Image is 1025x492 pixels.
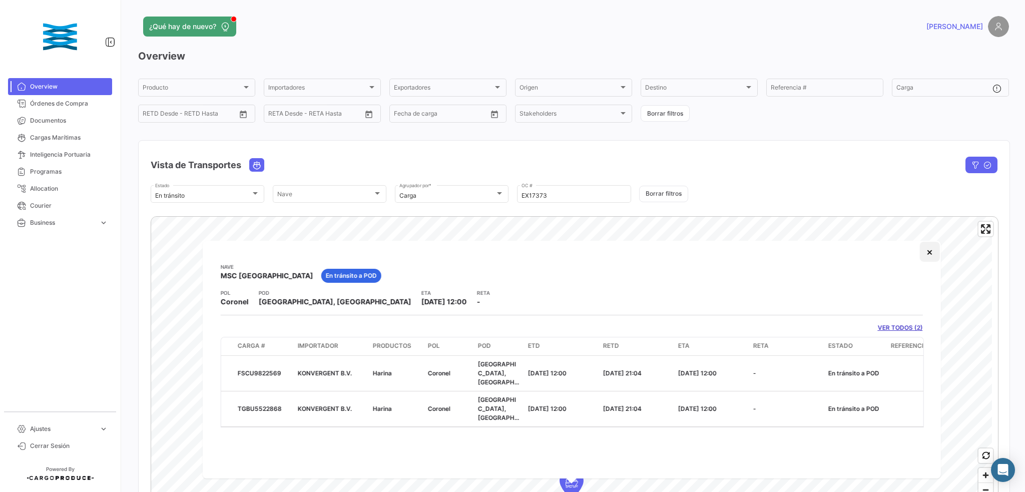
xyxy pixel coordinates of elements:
span: Business [30,218,95,227]
span: [DATE] 21:04 [603,369,642,377]
span: [DATE] 21:04 [603,405,642,412]
a: Órdenes de Compra [8,95,112,112]
button: Close popup [919,242,939,262]
mat-select-trigger: Carga [399,192,416,199]
img: placeholder-user.png [988,16,1009,37]
span: Importadores [268,86,367,93]
app-card-info-title: ETA [421,289,467,297]
span: [DATE] 12:00 [678,405,717,412]
span: [PERSON_NAME] [926,22,983,32]
app-card-info-title: Nave [221,263,313,271]
button: ¿Qué hay de nuevo? [143,17,236,37]
span: ¿Qué hay de nuevo? [149,22,216,32]
button: Borrar filtros [639,186,688,202]
a: Overview [8,78,112,95]
span: Harina [373,405,392,412]
span: [GEOGRAPHIC_DATA], [GEOGRAPHIC_DATA] [478,396,520,430]
button: Zoom in [978,468,993,482]
span: Courier [30,201,108,210]
input: Hasta [168,112,212,119]
datatable-header-cell: POL [424,337,474,355]
span: Cargas Marítimas [30,133,108,142]
span: expand_more [99,424,108,433]
span: Órdenes de Compra [30,99,108,108]
span: Importador [298,341,338,350]
span: Productos [373,341,411,350]
input: Hasta [293,112,338,119]
datatable-header-cell: Carga # [234,337,294,355]
span: ETD [528,341,540,350]
span: POD [478,341,491,350]
h4: Vista de Transportes [151,158,241,172]
div: FSCU9822569 [238,369,290,378]
img: customer_38.png [35,12,85,62]
datatable-header-cell: ETD [524,337,599,355]
span: POL [428,341,440,350]
span: Inteligencia Portuaria [30,150,108,159]
span: RETA [753,341,769,350]
span: En tránsito a POD [828,369,879,377]
span: KONVERGENT B.V. [298,369,352,377]
span: Destino [645,86,744,93]
input: Desde [268,112,286,119]
span: RETD [603,341,619,350]
a: Programas [8,163,112,180]
span: - [753,369,756,377]
button: Open calendar [236,107,251,122]
datatable-header-cell: Importador [294,337,369,355]
datatable-header-cell: ETA [674,337,749,355]
span: [GEOGRAPHIC_DATA], [GEOGRAPHIC_DATA] [259,297,411,307]
app-card-info-title: RETA [477,289,490,297]
span: Coronel [221,297,249,307]
datatable-header-cell: Referencia [887,337,949,355]
span: Ajustes [30,424,95,433]
datatable-header-cell: Estado [824,337,887,355]
span: [DATE] 12:00 [421,297,467,306]
span: ETA [678,341,690,350]
div: Abrir Intercom Messenger [991,458,1015,482]
button: Enter fullscreen [978,222,993,236]
a: Inteligencia Portuaria [8,146,112,163]
span: [GEOGRAPHIC_DATA], [GEOGRAPHIC_DATA] [478,360,520,395]
span: Harina [373,369,392,377]
span: Estado [828,341,853,350]
datatable-header-cell: RETD [599,337,674,355]
span: - [477,297,480,306]
a: Cargas Marítimas [8,129,112,146]
span: En tránsito a POD [828,405,879,412]
span: Stakeholders [520,112,619,119]
span: Referencia [891,341,928,350]
span: Programas [30,167,108,176]
span: Exportadores [394,86,493,93]
span: KONVERGENT B.V. [298,405,352,412]
span: Overview [30,82,108,91]
input: Desde [394,112,412,119]
app-card-info-title: POL [221,289,249,297]
span: Carga # [238,341,265,350]
a: Allocation [8,180,112,197]
input: Hasta [419,112,463,119]
a: VER TODOS (2) [877,323,922,332]
span: Origen [520,86,619,93]
span: Cerrar Sesión [30,441,108,450]
span: Producto [143,86,242,93]
input: Desde [143,112,161,119]
span: [DATE] 12:00 [678,369,717,377]
datatable-header-cell: Productos [369,337,424,355]
a: Courier [8,197,112,214]
app-card-info-title: POD [259,289,411,297]
button: Open calendar [487,107,502,122]
button: Borrar filtros [641,105,690,122]
span: - [753,405,756,412]
span: [DATE] 12:00 [528,405,567,412]
button: Open calendar [361,107,376,122]
a: Documentos [8,112,112,129]
span: En tránsito a POD [326,271,377,280]
span: MSC [GEOGRAPHIC_DATA] [221,271,313,281]
span: expand_more [99,218,108,227]
datatable-header-cell: POD [474,337,524,355]
span: Allocation [30,184,108,193]
mat-select-trigger: En tránsito [155,192,185,199]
